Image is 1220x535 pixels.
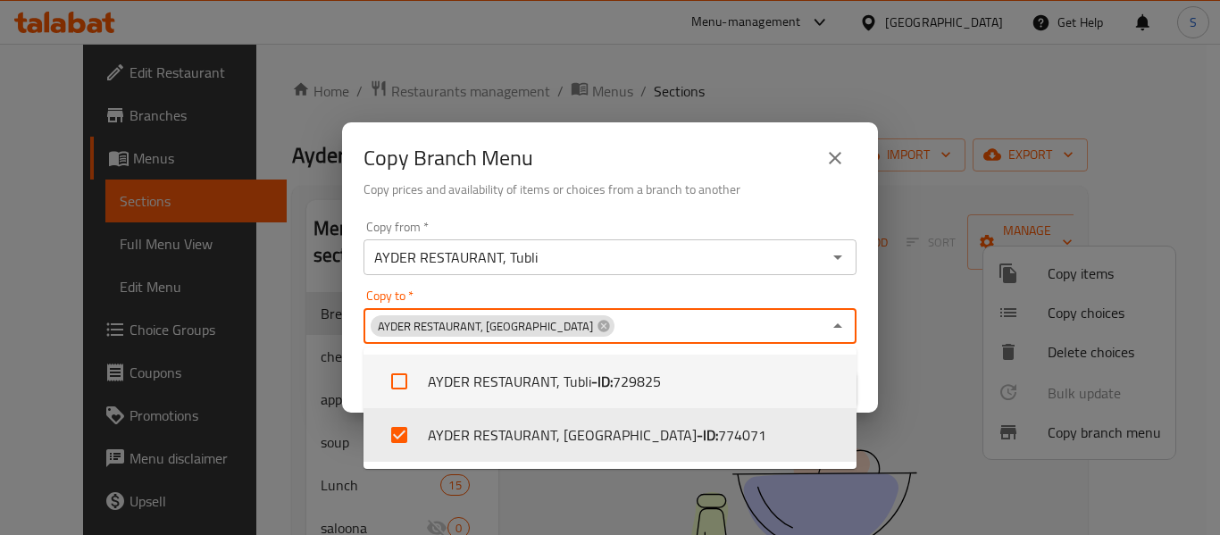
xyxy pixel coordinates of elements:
li: AYDER RESTAURANT, Tubli [363,355,857,408]
span: 774071 [718,424,766,446]
span: AYDER RESTAURANT, [GEOGRAPHIC_DATA] [371,318,600,335]
div: AYDER RESTAURANT, [GEOGRAPHIC_DATA] [371,315,614,337]
button: close [814,137,857,180]
li: AYDER RESTAURANT, [GEOGRAPHIC_DATA] [363,408,857,462]
b: - ID: [591,371,613,392]
button: Open [825,245,850,270]
button: Close [825,313,850,339]
span: 729825 [613,371,661,392]
h2: Copy Branch Menu [363,144,533,172]
b: - ID: [697,424,718,446]
h6: Copy prices and availability of items or choices from a branch to another [363,180,857,199]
